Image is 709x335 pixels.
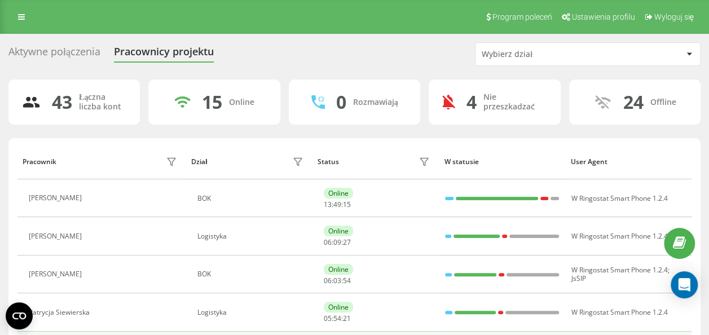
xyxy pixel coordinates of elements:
[333,276,341,285] span: 03
[572,12,635,21] span: Ustawienia profilu
[29,270,85,278] div: [PERSON_NAME]
[571,231,668,241] span: W Ringostat Smart Phone 1.2.4
[343,200,351,209] span: 15
[571,193,668,203] span: W Ringostat Smart Phone 1.2.4
[23,158,56,166] div: Pracownik
[343,314,351,323] span: 21
[197,270,306,278] div: BOK
[324,276,332,285] span: 06
[492,12,552,21] span: Program poleceń
[324,277,351,285] div: : :
[333,237,341,247] span: 09
[571,265,668,275] span: W Ringostat Smart Phone 1.2.4
[318,158,339,166] div: Status
[571,274,586,283] span: JsSIP
[623,91,644,113] div: 24
[29,232,85,240] div: [PERSON_NAME]
[52,91,72,113] div: 43
[324,315,351,323] div: : :
[444,158,560,166] div: W statusie
[570,158,686,166] div: User Agent
[324,237,332,247] span: 06
[191,158,207,166] div: Dział
[114,46,214,63] div: Pracownicy projektu
[333,200,341,209] span: 49
[324,239,351,246] div: : :
[353,98,398,107] div: Rozmawiają
[197,232,306,240] div: Logistyka
[202,91,222,113] div: 15
[336,91,346,113] div: 0
[654,12,694,21] span: Wyloguj się
[466,91,477,113] div: 4
[333,314,341,323] span: 54
[8,46,100,63] div: Aktywne połączenia
[197,195,306,202] div: BOK
[343,276,351,285] span: 54
[29,308,93,316] div: Patrycja Siewierska
[482,50,616,59] div: Wybierz dział
[324,188,353,199] div: Online
[571,307,668,317] span: W Ringostat Smart Phone 1.2.4
[671,271,698,298] div: Open Intercom Messenger
[650,98,676,107] div: Offline
[229,98,254,107] div: Online
[483,92,547,112] div: Nie przeszkadzać
[324,314,332,323] span: 05
[324,201,351,209] div: : :
[79,92,126,112] div: Łączna liczba kont
[197,308,306,316] div: Logistyka
[324,226,353,236] div: Online
[6,302,33,329] button: Open CMP widget
[324,264,353,275] div: Online
[29,194,85,202] div: [PERSON_NAME]
[324,200,332,209] span: 13
[343,237,351,247] span: 27
[324,302,353,312] div: Online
